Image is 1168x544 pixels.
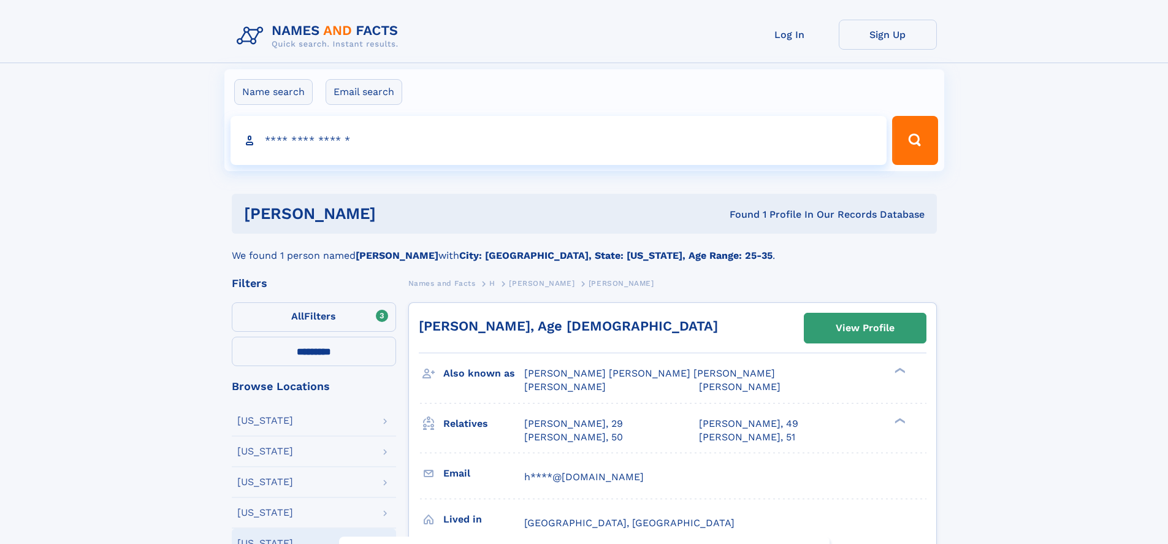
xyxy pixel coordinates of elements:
[443,413,524,434] h3: Relatives
[489,279,495,288] span: H
[892,116,937,165] button: Search Button
[699,431,795,444] a: [PERSON_NAME], 51
[459,250,773,261] b: City: [GEOGRAPHIC_DATA], State: [US_STATE], Age Range: 25-35
[244,206,553,221] h1: [PERSON_NAME]
[836,314,895,342] div: View Profile
[356,250,438,261] b: [PERSON_NAME]
[524,367,775,379] span: [PERSON_NAME] [PERSON_NAME] [PERSON_NAME]
[589,279,654,288] span: [PERSON_NAME]
[232,20,408,53] img: Logo Names and Facts
[291,310,304,322] span: All
[489,275,495,291] a: H
[552,208,925,221] div: Found 1 Profile In Our Records Database
[443,363,524,384] h3: Also known as
[234,79,313,105] label: Name search
[237,477,293,487] div: [US_STATE]
[509,275,574,291] a: [PERSON_NAME]
[232,234,937,263] div: We found 1 person named with .
[741,20,839,50] a: Log In
[804,313,926,343] a: View Profile
[509,279,574,288] span: [PERSON_NAME]
[891,367,906,375] div: ❯
[891,416,906,424] div: ❯
[524,417,623,431] a: [PERSON_NAME], 29
[232,302,396,332] label: Filters
[237,416,293,426] div: [US_STATE]
[524,517,735,529] span: [GEOGRAPHIC_DATA], [GEOGRAPHIC_DATA]
[408,275,476,291] a: Names and Facts
[699,417,798,431] a: [PERSON_NAME], 49
[419,318,718,334] a: [PERSON_NAME], Age [DEMOGRAPHIC_DATA]
[699,381,781,393] span: [PERSON_NAME]
[232,381,396,392] div: Browse Locations
[443,509,524,530] h3: Lived in
[524,431,623,444] a: [PERSON_NAME], 50
[237,508,293,518] div: [US_STATE]
[237,446,293,456] div: [US_STATE]
[232,278,396,289] div: Filters
[524,381,606,393] span: [PERSON_NAME]
[326,79,402,105] label: Email search
[231,116,887,165] input: search input
[443,463,524,484] h3: Email
[839,20,937,50] a: Sign Up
